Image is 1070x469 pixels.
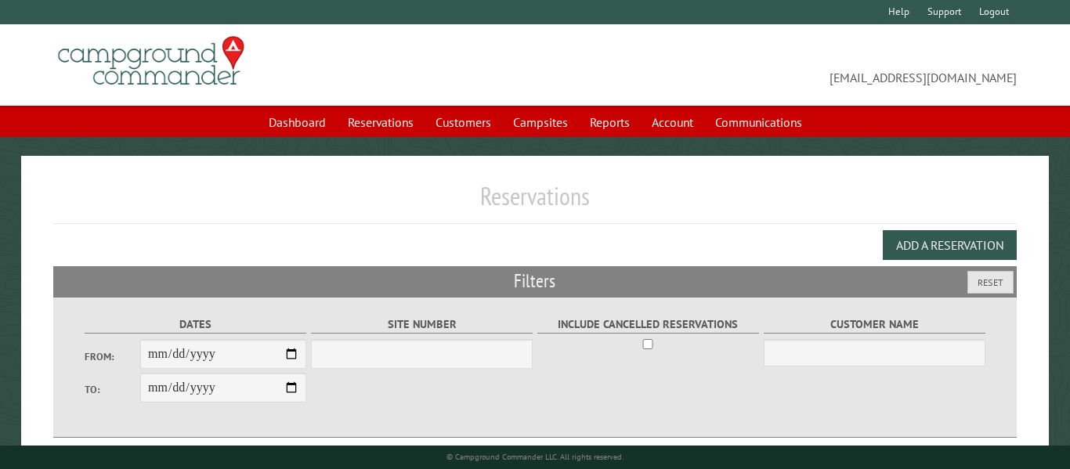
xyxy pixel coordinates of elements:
[535,43,1017,87] span: [EMAIL_ADDRESS][DOMAIN_NAME]
[53,181,1016,224] h1: Reservations
[504,107,577,137] a: Campsites
[426,107,501,137] a: Customers
[85,349,140,364] label: From:
[85,382,140,397] label: To:
[967,271,1014,294] button: Reset
[53,31,249,92] img: Campground Commander
[642,107,703,137] a: Account
[883,230,1017,260] button: Add a Reservation
[580,107,639,137] a: Reports
[446,452,624,462] small: © Campground Commander LLC. All rights reserved.
[537,316,759,334] label: Include Cancelled Reservations
[764,316,985,334] label: Customer Name
[338,107,423,137] a: Reservations
[706,107,812,137] a: Communications
[311,316,533,334] label: Site Number
[259,107,335,137] a: Dashboard
[85,316,306,334] label: Dates
[53,266,1016,296] h2: Filters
